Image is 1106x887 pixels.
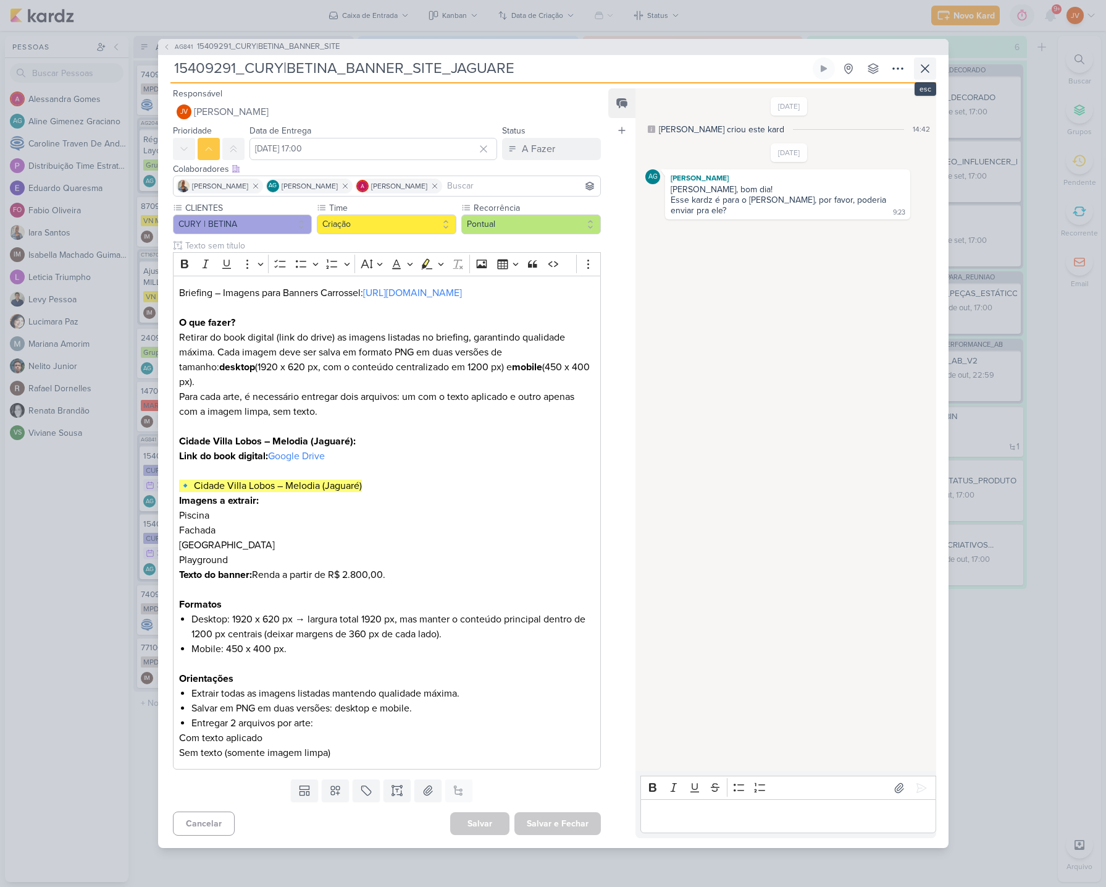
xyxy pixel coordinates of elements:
div: 9:23 [893,208,905,218]
span: AG841 [173,42,195,51]
input: Texto sem título [183,239,601,252]
input: Kard Sem Título [170,57,810,80]
p: Com texto aplicado [179,731,594,745]
p: Renda a partir de R$ 2.800,00. [179,567,594,612]
button: Cancelar [173,812,235,836]
li: Desktop: 1920 x 620 px → largura total 1920 px, mas manter o conteúdo principal dentro de 1200 px... [191,612,594,642]
div: Joney Viana [177,104,191,119]
label: Recorrência [472,202,601,214]
li: Entregar 2 arquivos por arte: [191,716,594,731]
a: [URL][DOMAIN_NAME] [363,287,462,299]
button: Criação [317,214,456,234]
span: [PERSON_NAME] [192,180,248,192]
div: Esse kardz é para o [PERSON_NAME], por favor, poderia enviar pra ele? [671,195,889,216]
strong: Imagens a extrair: [179,494,259,507]
div: [PERSON_NAME] criou este kard [659,123,784,136]
strong: Formatos [179,598,222,611]
input: Select a date [249,138,498,160]
div: Colaboradores [173,163,601,176]
a: Google Drive [268,450,325,462]
button: JV [PERSON_NAME] [173,101,601,123]
span: [PERSON_NAME] [371,180,427,192]
p: Sem texto (somente imagem limpa) [179,745,594,760]
strong: Orientações [179,673,233,685]
button: A Fazer [502,138,601,160]
p: Fachada [179,523,594,538]
img: Alessandra Gomes [356,180,369,192]
div: Editor toolbar [640,776,936,800]
label: CLIENTES [184,202,312,214]
img: Iara Santos [177,180,190,192]
strong: Texto do banner: [179,569,252,581]
div: [PERSON_NAME] [668,172,907,184]
div: Editor editing area: main [173,276,601,770]
div: Editor editing area: main [640,799,936,833]
div: [PERSON_NAME], bom dia! [671,184,904,195]
div: A Fazer [522,142,555,156]
p: AG [648,174,658,180]
p: AG [269,183,277,189]
mark: 🔹 Cidade Villa Lobos – Melodia (Jaguaré) [179,480,362,492]
input: Buscar [445,179,598,193]
span: [PERSON_NAME] [194,104,269,119]
strong: mobile [512,361,542,373]
p: Piscina [179,508,594,523]
strong: Cidade Villa Lobos – Melodia (Jaguaré): [179,435,356,448]
label: Data de Entrega [249,125,311,136]
span: 15409291_CURY|BETINA_BANNER_SITE [197,41,340,53]
p: Retirar do book digital (link do drive) as imagens listadas no briefing, garantindo qualidade máx... [179,315,594,449]
div: Aline Gimenez Graciano [645,169,660,184]
h2: Briefing – Imagens para Banners Carrossel: [179,286,594,300]
div: Ligar relógio [819,64,829,74]
div: esc [915,82,936,96]
label: Time [328,202,456,214]
li: Salvar em PNG em duas versões: desktop e mobile. [191,701,594,716]
span: [PERSON_NAME] [282,180,338,192]
p: Playground [179,553,594,567]
li: Extrair todas as imagens listadas mantendo qualidade máxima. [191,686,594,701]
div: Aline Gimenez Graciano [267,180,279,192]
label: Responsável [173,88,222,99]
p: JV [180,109,188,116]
label: Status [502,125,526,136]
button: Pontual [461,214,601,234]
label: Prioridade [173,125,212,136]
div: 14:42 [913,124,930,135]
strong: O que fazer? [179,316,235,329]
p: [GEOGRAPHIC_DATA] [179,538,594,553]
strong: Link do book digital: [179,450,268,462]
div: Editor toolbar [173,252,601,276]
strong: desktop [219,361,255,373]
button: CURY | BETINA [173,214,312,234]
li: Mobile: 450 x 400 px. [191,642,594,656]
button: AG841 15409291_CURY|BETINA_BANNER_SITE [163,41,340,53]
